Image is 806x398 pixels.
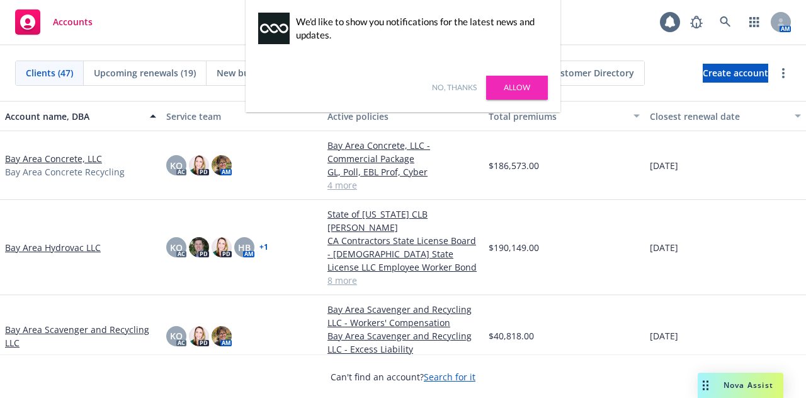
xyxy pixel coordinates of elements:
[296,15,542,42] div: We'd like to show you notifications for the latest news and updates.
[776,66,791,81] a: more
[170,159,183,172] span: KO
[698,373,713,398] div: Drag to move
[5,241,101,254] a: Bay Area Hydrovac LLC
[327,234,479,274] a: CA Contractors State License Board - [DEMOGRAPHIC_DATA] State License LLC Employee Worker Bond
[5,323,156,349] a: Bay Area Scavenger and Recycling LLC
[650,329,678,342] span: [DATE]
[549,66,634,79] span: Customer Directory
[5,110,142,123] div: Account name, DBA
[212,155,232,175] img: photo
[489,241,539,254] span: $190,149.00
[5,152,102,165] a: Bay Area Concrete, LLC
[259,243,268,251] a: + 1
[724,380,773,390] span: Nova Assist
[170,329,183,342] span: KO
[650,159,678,172] span: [DATE]
[26,66,73,79] span: Clients (47)
[10,4,98,40] a: Accounts
[703,61,768,85] span: Create account
[645,101,806,131] button: Closest renewal date
[327,208,479,234] a: State of [US_STATE] CLB [PERSON_NAME]
[489,159,539,172] span: $186,573.00
[713,9,738,35] a: Search
[327,274,479,287] a: 8 more
[327,165,479,179] a: GL, Poll, EBL Prof, Cyber
[212,237,232,257] img: photo
[331,370,475,383] span: Can't find an account?
[322,101,484,131] button: Active policies
[161,101,322,131] button: Service team
[489,110,626,123] div: Total premiums
[650,110,787,123] div: Closest renewal date
[327,329,479,356] a: Bay Area Scavenger and Recycling LLC - Excess Liability
[94,66,196,79] span: Upcoming renewals (19)
[698,373,783,398] button: Nova Assist
[189,237,209,257] img: photo
[432,82,477,93] a: No, thanks
[189,326,209,346] img: photo
[327,139,479,165] a: Bay Area Concrete, LLC - Commercial Package
[217,66,298,79] span: New businesses (1)
[742,9,767,35] a: Switch app
[189,155,209,175] img: photo
[424,371,475,383] a: Search for it
[703,64,768,83] a: Create account
[486,76,548,100] a: Allow
[484,101,645,131] button: Total premiums
[684,9,709,35] a: Report a Bug
[212,326,232,346] img: photo
[650,241,678,254] span: [DATE]
[327,110,479,123] div: Active policies
[170,241,183,254] span: KO
[5,165,125,179] span: Bay Area Concrete Recycling
[53,17,93,27] span: Accounts
[238,241,251,254] span: HB
[489,329,534,342] span: $40,818.00
[166,110,317,123] div: Service team
[327,179,479,192] a: 4 more
[327,303,479,329] a: Bay Area Scavenger and Recycling LLC - Workers' Compensation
